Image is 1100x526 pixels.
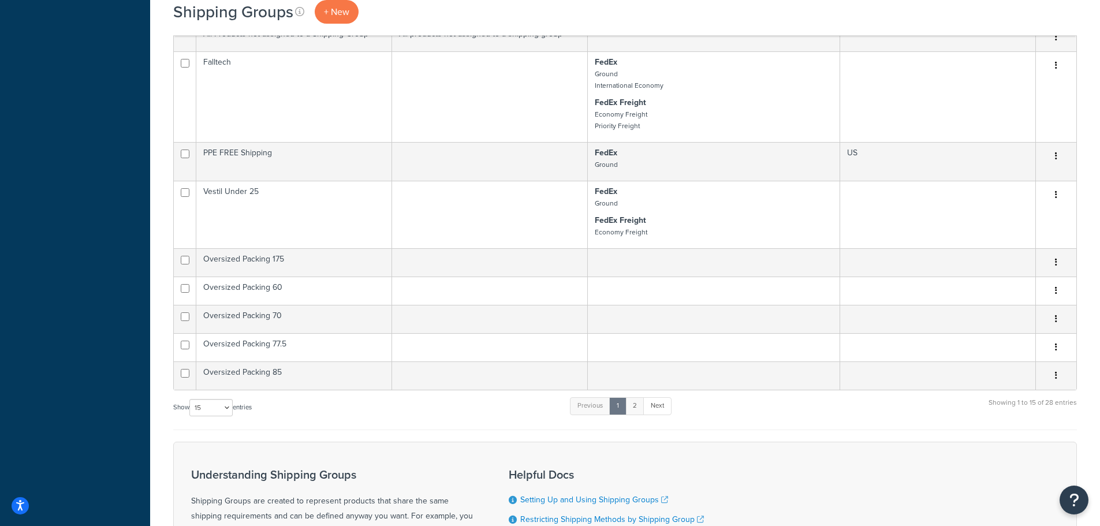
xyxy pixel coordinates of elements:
h3: Understanding Shipping Groups [191,468,480,481]
span: + New [324,5,349,18]
td: PPE FREE Shipping [196,142,392,181]
div: Showing 1 to 15 of 28 entries [989,396,1077,421]
a: Restricting Shipping Methods by Shipping Group [520,513,704,525]
td: Oversized Packing 70 [196,305,392,333]
td: US [840,142,1036,181]
a: Next [643,397,672,415]
small: Economy Freight Priority Freight [595,109,647,131]
strong: FedEx [595,147,617,159]
td: All Products not assigned to a Shipping Group [196,23,392,51]
label: Show entries [173,399,252,416]
button: Open Resource Center [1060,486,1088,514]
small: Ground [595,198,618,208]
small: Ground [595,159,618,170]
a: Setting Up and Using Shipping Groups [520,494,668,506]
select: Showentries [189,399,233,416]
td: Oversized Packing 85 [196,361,392,390]
td: Oversized Packing 175 [196,248,392,277]
a: 1 [609,397,627,415]
h3: Helpful Docs [509,468,709,481]
h1: Shipping Groups [173,1,293,23]
strong: FedEx Freight [595,214,646,226]
strong: FedEx [595,185,617,197]
strong: FedEx Freight [595,96,646,109]
td: Oversized Packing 77.5 [196,333,392,361]
strong: FedEx [595,56,617,68]
td: Vestil Under 25 [196,181,392,248]
a: 2 [625,397,644,415]
a: Previous [570,397,610,415]
td: All products not assigned to a shipping group [392,23,588,51]
small: Ground International Economy [595,69,663,91]
td: Falltech [196,51,392,142]
td: Oversized Packing 60 [196,277,392,305]
small: Economy Freight [595,227,647,237]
